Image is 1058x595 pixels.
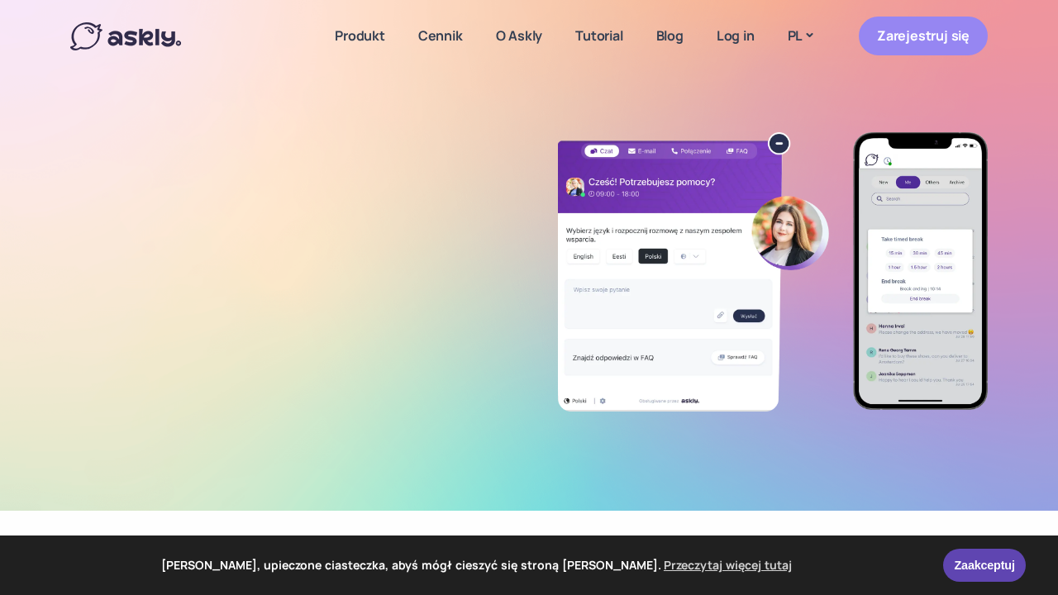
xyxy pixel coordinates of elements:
a: Zaakceptuj [943,549,1026,582]
a: Cennik [402,5,479,67]
a: Blog [640,5,700,67]
a: O Askly [479,5,560,67]
a: Produkt [318,5,402,67]
img: Askly [70,22,181,50]
span: [PERSON_NAME], upieczone ciasteczka, abyś mógł cieszyć się stroną [PERSON_NAME]. [24,553,932,578]
a: learn more about cookies [661,553,794,578]
a: PL [771,24,829,48]
img: Askly chat solution [558,132,988,412]
a: Zarejestruj się [859,17,988,55]
a: Tutorial [559,5,639,67]
a: Log in [700,5,771,67]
